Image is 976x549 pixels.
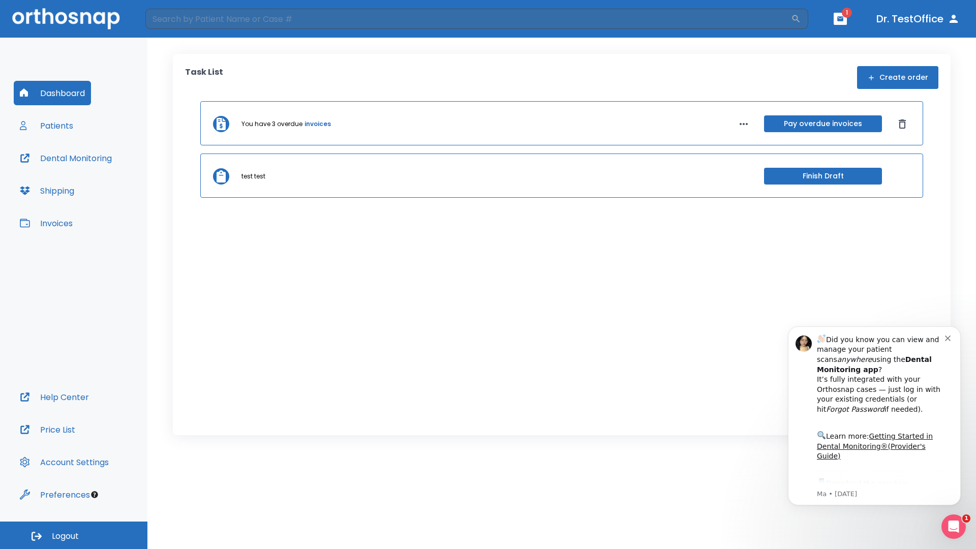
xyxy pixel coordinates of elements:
[941,514,966,539] iframe: Intercom live chat
[14,146,118,170] button: Dental Monitoring
[172,22,180,30] button: Dismiss notification
[44,178,172,188] p: Message from Ma, sent 1w ago
[12,8,120,29] img: Orthosnap
[145,9,791,29] input: Search by Patient Name or Case #
[764,115,882,132] button: Pay overdue invoices
[14,482,96,507] button: Preferences
[962,514,970,523] span: 1
[894,116,910,132] button: Dismiss
[14,81,91,105] button: Dashboard
[857,66,938,89] button: Create order
[44,166,172,218] div: Download the app: | ​ Let us know if you need help getting started!
[14,385,95,409] button: Help Center
[304,119,331,129] a: invoices
[44,168,135,187] a: App Store
[52,531,79,542] span: Logout
[14,417,81,442] button: Price List
[14,113,79,138] button: Patients
[90,490,99,499] div: Tooltip anchor
[764,168,882,185] button: Finish Draft
[241,119,302,129] p: You have 3 overdue
[241,172,265,181] p: test test
[842,8,852,18] span: 1
[14,211,79,235] button: Invoices
[773,311,976,522] iframe: Intercom notifications message
[14,178,80,203] button: Shipping
[185,66,223,89] p: Task List
[872,10,964,28] button: Dr. TestOffice
[14,450,115,474] button: Account Settings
